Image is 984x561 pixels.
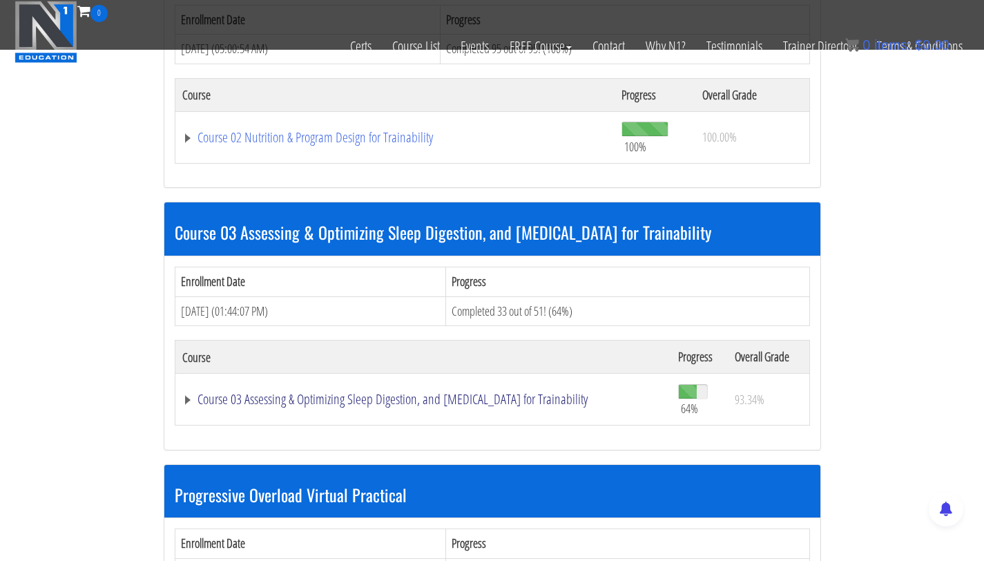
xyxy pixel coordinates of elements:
[450,22,499,70] a: Events
[175,223,810,241] h3: Course 03 Assessing & Optimizing Sleep Digestion, and [MEDICAL_DATA] for Trainability
[175,529,445,559] th: Enrollment Date
[182,392,664,406] a: Course 03 Assessing & Optimizing Sleep Digestion, and [MEDICAL_DATA] for Trainability
[445,296,809,326] td: Completed 33 out of 51! (64%)
[615,78,695,111] th: Progress
[696,22,773,70] a: Testimonials
[77,1,108,20] a: 0
[499,22,582,70] a: FREE Course
[862,37,870,53] span: 0
[175,486,810,504] h3: Progressive Overload Virtual Practical
[915,37,923,53] span: $
[695,78,809,111] th: Overall Grade
[382,22,450,70] a: Course List
[728,341,809,374] th: Overall Grade
[15,1,77,63] img: n1-education
[845,37,949,53] a: 0 items: $0.00
[681,401,698,416] span: 64%
[445,529,809,559] th: Progress
[671,341,729,374] th: Progress
[845,38,859,52] img: icon11.png
[175,267,445,296] th: Enrollment Date
[175,296,445,326] td: [DATE] (01:44:07 PM)
[182,131,608,144] a: Course 02 Nutrition & Program Design for Trainability
[175,341,671,374] th: Course
[445,267,809,296] th: Progress
[728,374,809,426] td: 93.34%
[874,37,911,53] span: items:
[90,5,108,22] span: 0
[635,22,696,70] a: Why N1?
[340,22,382,70] a: Certs
[867,22,973,70] a: Terms & Conditions
[582,22,635,70] a: Contact
[773,22,867,70] a: Trainer Directory
[175,78,615,111] th: Course
[915,37,949,53] bdi: 0.00
[624,139,646,154] span: 100%
[695,111,809,163] td: 100.00%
